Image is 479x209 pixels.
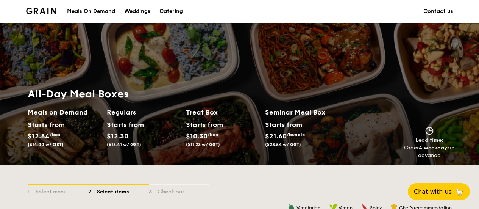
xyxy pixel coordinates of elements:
h2: Seminar Meal Box [265,107,344,118]
span: 🦙 [455,187,464,196]
span: $10.30 [186,132,208,140]
h1: All-Day Meal Boxes [28,87,344,101]
h2: Treat Box [186,107,259,118]
span: ($23.54 w/ GST) [265,142,301,147]
div: 2 - Select items [88,185,149,196]
strong: 4 weekdays [419,145,450,151]
span: Chat with us [414,188,452,195]
span: $21.60 [265,132,287,140]
span: $12.30 [107,132,128,140]
h2: Regulars [107,107,180,118]
button: Chat with us🦙 [408,183,470,200]
h2: Meals on Demand [28,107,101,118]
span: /box [208,132,218,137]
span: ($13.41 w/ GST) [107,142,141,147]
div: 1 - Select menu [28,185,88,196]
img: icon-clock.2db775ea.svg [424,127,435,135]
div: Starts from [186,119,220,130]
div: Starts from [265,119,302,130]
div: 3 - Check out [149,185,209,196]
span: ($11.23 w/ GST) [186,142,220,147]
a: Logotype [26,8,57,14]
span: /box [50,132,61,137]
span: ($14.00 w/ GST) [28,142,64,147]
div: Order in advance [404,144,455,159]
span: $12.84 [28,132,50,140]
span: Lead time: [415,137,443,143]
span: /bundle [287,132,305,137]
img: Grain [26,8,57,14]
div: Starts from [28,119,61,130]
div: Starts from [107,119,140,130]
